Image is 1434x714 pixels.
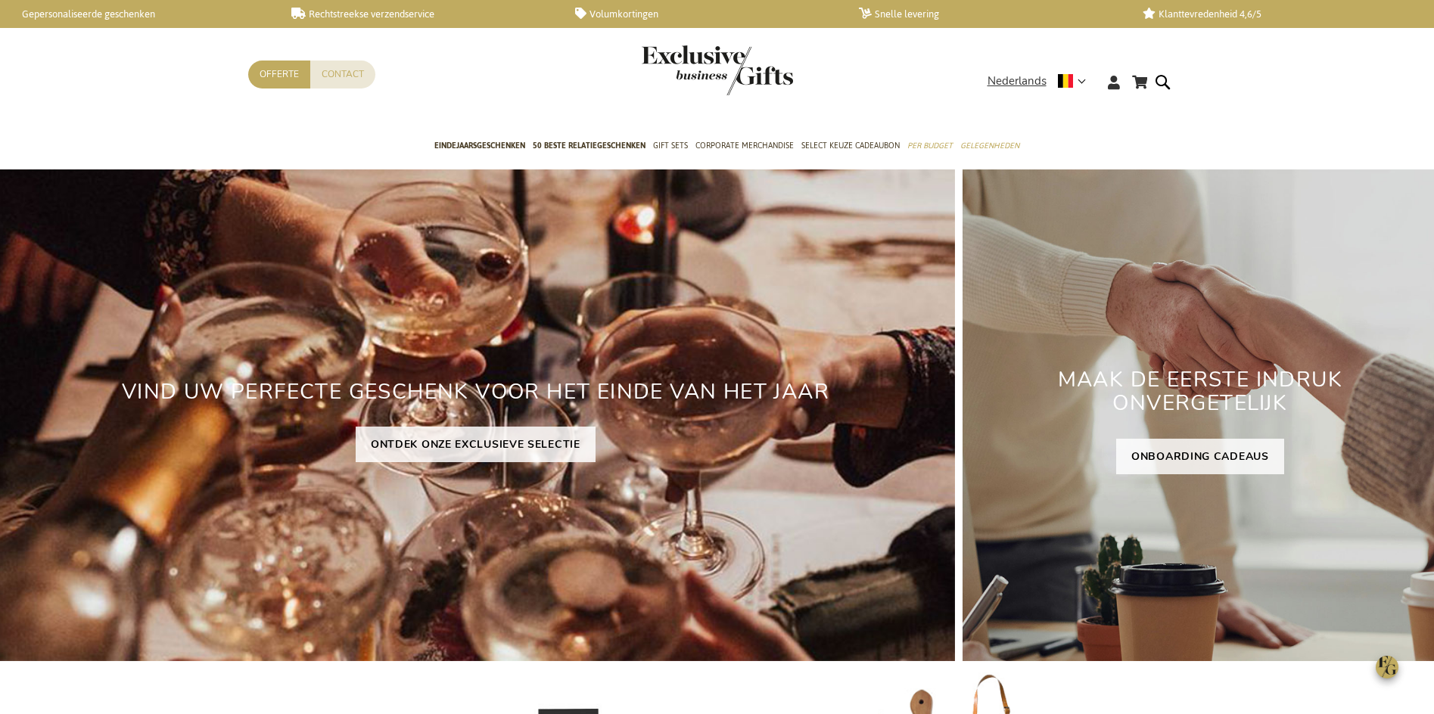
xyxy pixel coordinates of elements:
[960,128,1019,166] a: Gelegenheden
[801,138,900,154] span: Select Keuze Cadeaubon
[533,138,645,154] span: 50 beste relatiegeschenken
[653,138,688,154] span: Gift Sets
[653,128,688,166] a: Gift Sets
[434,128,525,166] a: Eindejaarsgeschenken
[695,128,794,166] a: Corporate Merchandise
[8,8,267,20] a: Gepersonaliseerde geschenken
[310,61,375,88] a: Contact
[356,427,596,462] a: ONTDEK ONZE EXCLUSIEVE SELECTIE
[642,45,793,95] img: Exclusive Business gifts logo
[988,73,1047,90] span: Nederlands
[695,138,794,154] span: Corporate Merchandise
[291,8,551,20] a: Rechtstreekse verzendservice
[907,138,953,154] span: Per Budget
[859,8,1118,20] a: Snelle levering
[801,128,900,166] a: Select Keuze Cadeaubon
[642,45,717,95] a: store logo
[1143,8,1402,20] a: Klanttevredenheid 4,6/5
[960,138,1019,154] span: Gelegenheden
[533,128,645,166] a: 50 beste relatiegeschenken
[1116,439,1284,474] a: ONBOARDING CADEAUS
[248,61,310,88] a: Offerte
[434,138,525,154] span: Eindejaarsgeschenken
[575,8,835,20] a: Volumkortingen
[907,128,953,166] a: Per Budget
